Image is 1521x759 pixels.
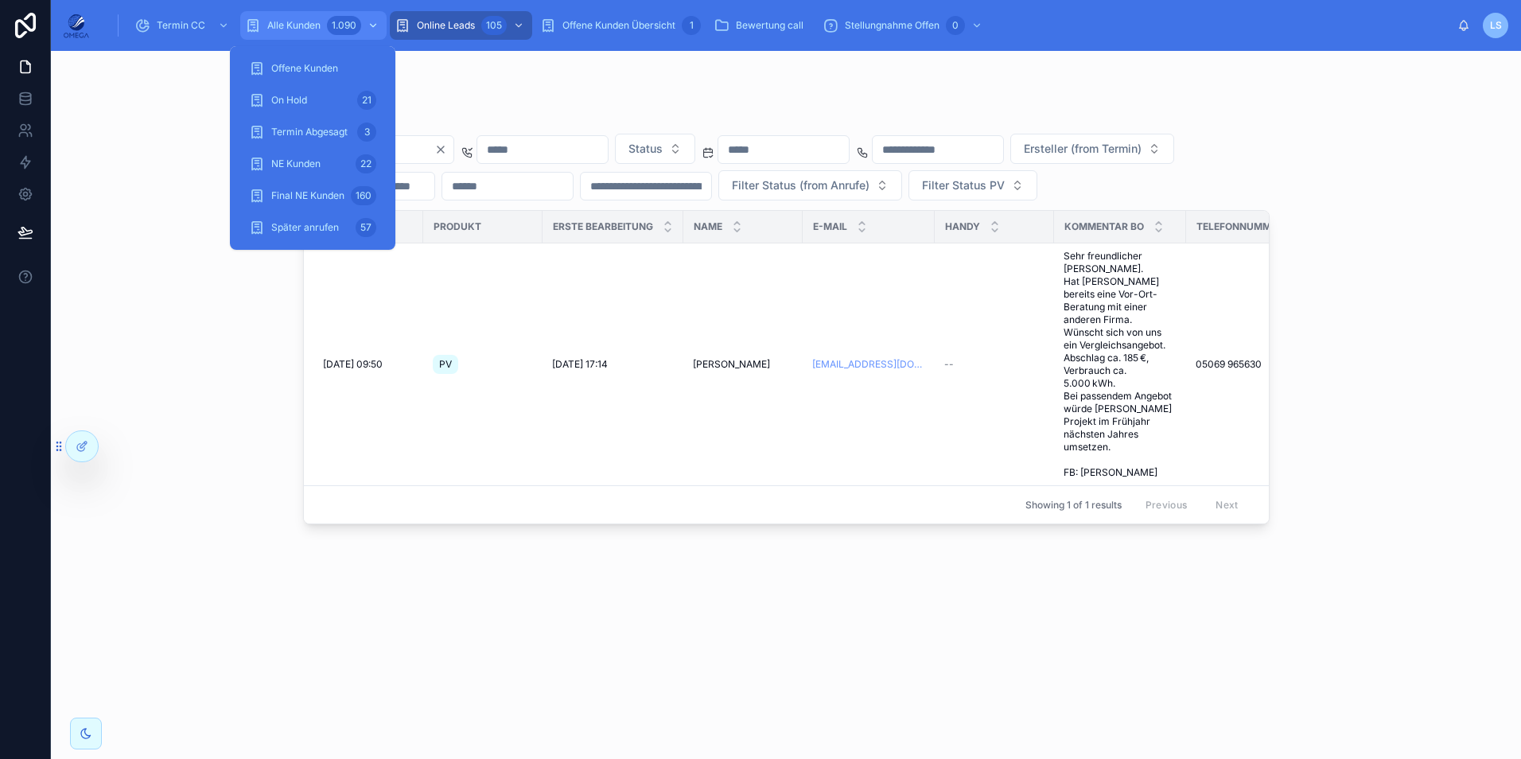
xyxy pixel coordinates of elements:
a: 05069 965630 [1196,358,1304,371]
span: Filter Status (from Anrufe) [732,177,869,193]
a: Sehr freundlicher [PERSON_NAME]. Hat [PERSON_NAME] bereits eine Vor-Ort-Beratung mit einer andere... [1064,250,1177,479]
div: 22 [356,154,376,173]
a: NE Kunden22 [239,150,386,178]
a: [EMAIL_ADDRESS][DOMAIN_NAME] [812,358,925,371]
span: Produkt [434,220,481,233]
span: Erste Bearbeitung [553,220,653,233]
span: Handy [945,220,980,233]
span: Online Leads [417,19,475,32]
a: Termin CC [130,11,237,40]
a: -- [944,358,1044,371]
div: 160 [351,186,376,205]
span: Status [628,141,663,157]
div: 3 [357,123,376,142]
span: Ersteller (from Termin) [1024,141,1142,157]
span: On Hold [271,94,307,107]
span: Telefonnummer [1196,220,1283,233]
span: NE Kunden [271,158,321,170]
span: Termin Abgesagt [271,126,348,138]
button: Select Button [615,134,695,164]
span: LS [1490,19,1502,32]
span: [PERSON_NAME] [693,358,770,371]
button: Clear [434,143,453,156]
button: Select Button [718,170,902,200]
span: Stellungnahme Offen [845,19,939,32]
a: Termin Abgesagt3 [239,118,386,146]
span: Showing 1 of 1 results [1025,499,1122,512]
a: Stellungnahme Offen0 [818,11,990,40]
span: Termin CC [157,19,205,32]
span: Später anrufen [271,221,339,234]
button: Select Button [1010,134,1174,164]
span: Alle Kunden [267,19,321,32]
span: [DATE] 17:14 [552,358,608,371]
button: Select Button [908,170,1037,200]
span: Offene Kunden Übersicht [562,19,675,32]
div: 105 [481,16,507,35]
span: Final NE Kunden [271,189,344,202]
span: Name [694,220,722,233]
a: Später anrufen57 [239,213,386,242]
span: [DATE] 09:50 [323,358,383,371]
div: 1.090 [327,16,361,35]
div: 0 [946,16,965,35]
a: Final NE Kunden160 [239,181,386,210]
span: E-Mail [813,220,847,233]
span: Offene Kunden [271,62,338,75]
span: Filter Status PV [922,177,1005,193]
span: 05069 965630 [1196,358,1262,371]
img: App logo [64,13,89,38]
a: On Hold21 [239,86,386,115]
div: 1 [682,16,701,35]
span: Kommentar BO [1064,220,1144,233]
span: Bewertung call [736,19,803,32]
div: 21 [357,91,376,110]
a: Offene Kunden [239,54,386,83]
a: [DATE] 17:14 [552,358,674,371]
a: Alle Kunden1.090 [240,11,387,40]
a: Offene Kunden Übersicht1 [535,11,706,40]
div: scrollable content [102,8,1457,43]
div: 57 [356,218,376,237]
a: [PERSON_NAME] [693,358,793,371]
a: Bewertung call [709,11,815,40]
span: PV [439,358,452,371]
a: Online Leads105 [390,11,532,40]
a: PV [433,352,533,377]
span: -- [944,358,954,371]
a: [DATE] 09:50 [323,358,414,371]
